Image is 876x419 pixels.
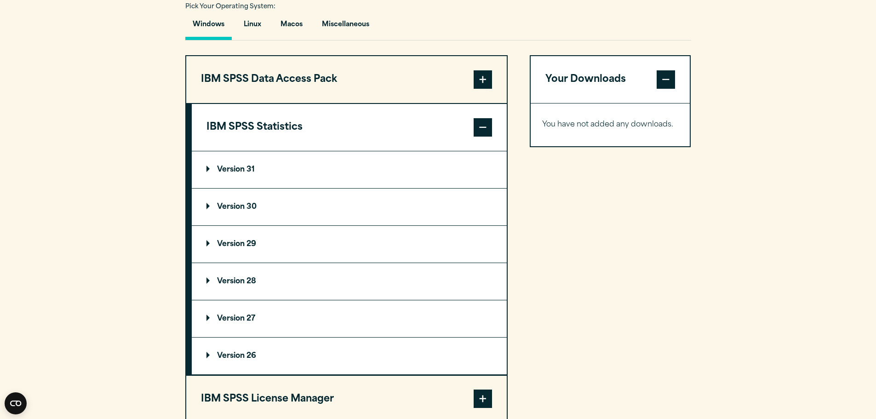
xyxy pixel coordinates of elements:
span: Pick Your Operating System: [185,4,275,10]
button: Open CMP widget [5,392,27,414]
summary: Version 27 [192,300,507,337]
button: Your Downloads [531,56,690,103]
p: Version 27 [206,315,255,322]
button: Miscellaneous [315,14,377,40]
summary: Version 28 [192,263,507,300]
button: Windows [185,14,232,40]
button: IBM SPSS Statistics [192,104,507,151]
button: IBM SPSS Data Access Pack [186,56,507,103]
p: You have not added any downloads. [542,118,679,132]
div: Your Downloads [531,103,690,146]
summary: Version 26 [192,338,507,374]
button: Linux [236,14,269,40]
summary: Version 31 [192,151,507,188]
div: IBM SPSS Statistics [192,151,507,375]
summary: Version 29 [192,226,507,263]
p: Version 31 [206,166,255,173]
p: Version 28 [206,278,256,285]
button: Macos [273,14,310,40]
p: Version 29 [206,241,256,248]
p: Version 26 [206,352,256,360]
summary: Version 30 [192,189,507,225]
p: Version 30 [206,203,257,211]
